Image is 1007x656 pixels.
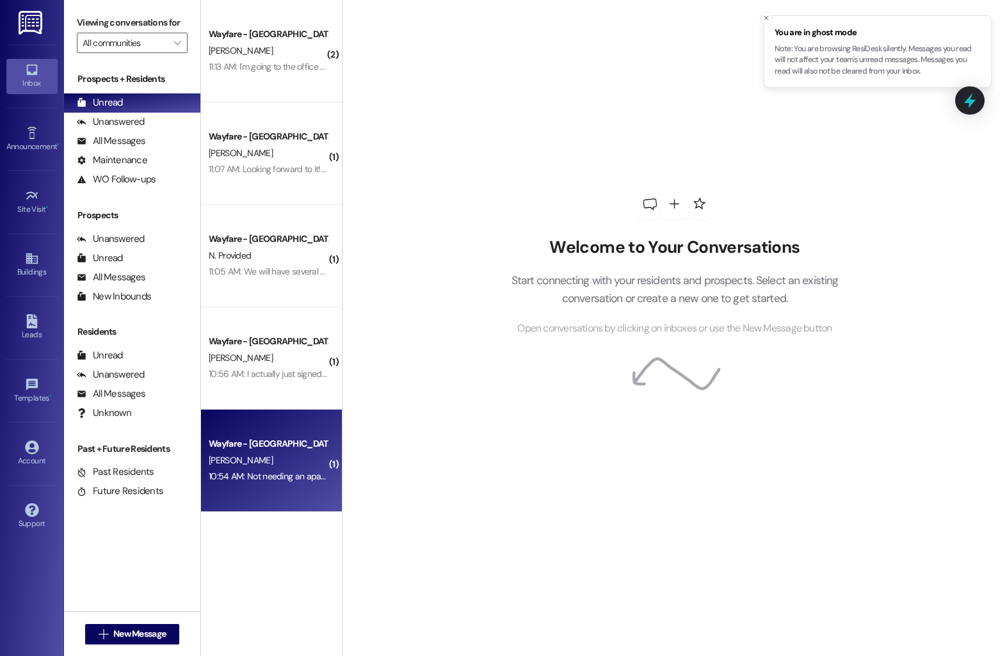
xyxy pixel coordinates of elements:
[760,12,773,24] button: Close toast
[492,237,858,258] h2: Welcome to Your Conversations
[775,44,981,77] p: Note: You are browsing ResiDesk silently. Messages you read will not affect your team's unread me...
[492,271,858,308] p: Start connecting with your residents and prospects. Select an existing conversation or create a n...
[77,368,145,381] div: Unanswered
[77,484,163,498] div: Future Residents
[209,454,273,466] span: [PERSON_NAME]
[209,352,273,364] span: [PERSON_NAME]
[209,437,327,451] div: Wayfare - [GEOGRAPHIC_DATA]
[6,436,58,471] a: Account
[49,392,51,401] span: •
[77,349,123,362] div: Unread
[6,185,58,220] a: Site Visit •
[517,321,832,337] span: Open conversations by clicking on inboxes or use the New Message button
[209,61,832,72] div: 11:13 AM: I'm going to the office here shortly to give my 60 day notice. And then run a few erran...
[19,11,45,35] img: ResiDesk Logo
[64,325,200,339] div: Residents
[85,624,180,644] button: New Message
[77,13,188,33] label: Viewing conversations for
[83,33,167,53] input: All communities
[209,130,327,143] div: Wayfare - [GEOGRAPHIC_DATA]
[209,163,551,175] div: 11:07 AM: Looking forward to it! Please do not hesitate to reach out if you have any questions!
[77,115,145,129] div: Unanswered
[209,250,251,261] span: N. Provided
[77,154,147,167] div: Maintenance
[77,252,123,265] div: Unread
[77,387,145,401] div: All Messages
[57,140,59,149] span: •
[46,203,48,212] span: •
[64,209,200,222] div: Prospects
[775,26,981,39] span: You are in ghost mode
[209,232,327,246] div: Wayfare - [GEOGRAPHIC_DATA]
[77,290,151,303] div: New Inbounds
[173,38,181,48] i: 
[209,45,273,56] span: [PERSON_NAME]
[6,59,58,93] a: Inbox
[209,368,528,380] div: 10:56 AM: I actually just signed a lease at another complex. Thank you for all your help!
[6,499,58,534] a: Support
[209,28,327,41] div: Wayfare - [GEOGRAPHIC_DATA]
[209,147,273,159] span: [PERSON_NAME]
[209,470,467,482] div: 10:54 AM: Not needing an apartment after all, but thanks for your help
[64,442,200,456] div: Past + Future Residents
[209,335,327,348] div: Wayfare - [GEOGRAPHIC_DATA]
[209,266,709,277] div: 11:05 AM: We will have several units across multiple floor plans available in November! Is there ...
[77,96,123,109] div: Unread
[6,374,58,408] a: Templates •
[77,465,154,479] div: Past Residents
[77,406,131,420] div: Unknown
[77,232,145,246] div: Unanswered
[6,248,58,282] a: Buildings
[77,134,145,148] div: All Messages
[64,72,200,86] div: Prospects + Residents
[77,173,156,186] div: WO Follow-ups
[77,271,145,284] div: All Messages
[6,310,58,345] a: Leads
